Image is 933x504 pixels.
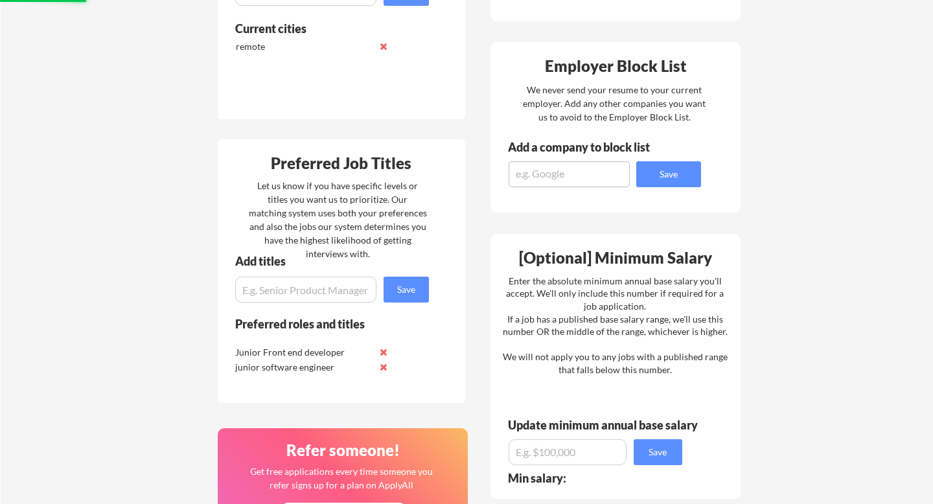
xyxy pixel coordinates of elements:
div: junior software engineer [235,361,372,374]
div: Enter the absolute minimum annual base salary you'll accept. We'll only include this number if re... [503,275,728,376]
div: Preferred roles and titles [235,318,411,330]
div: We never send your resume to your current employer. Add any other companies you want us to avoid ... [522,83,707,124]
div: remote [236,40,373,53]
div: Get free applications every time someone you refer signs up for a plan on ApplyAll [249,464,434,492]
input: E.g. Senior Product Manager [235,277,376,303]
div: Employer Block List [496,58,737,74]
div: Add a company to block list [508,141,670,153]
button: Save [384,277,429,303]
strong: Min salary: [508,471,566,485]
div: [Optional] Minimum Salary [495,250,736,266]
button: Save [636,161,701,187]
div: Preferred Job Titles [221,155,462,171]
div: Current cities [235,23,415,34]
div: Refer someone! [223,442,464,458]
div: Let us know if you have specific levels or titles you want us to prioritize. Our matching system ... [249,179,427,260]
div: Junior Front end developer [235,346,372,359]
div: Update minimum annual base salary [508,419,702,431]
button: Save [634,439,682,465]
input: E.g. $100,000 [509,439,627,465]
div: Add titles [235,255,418,267]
